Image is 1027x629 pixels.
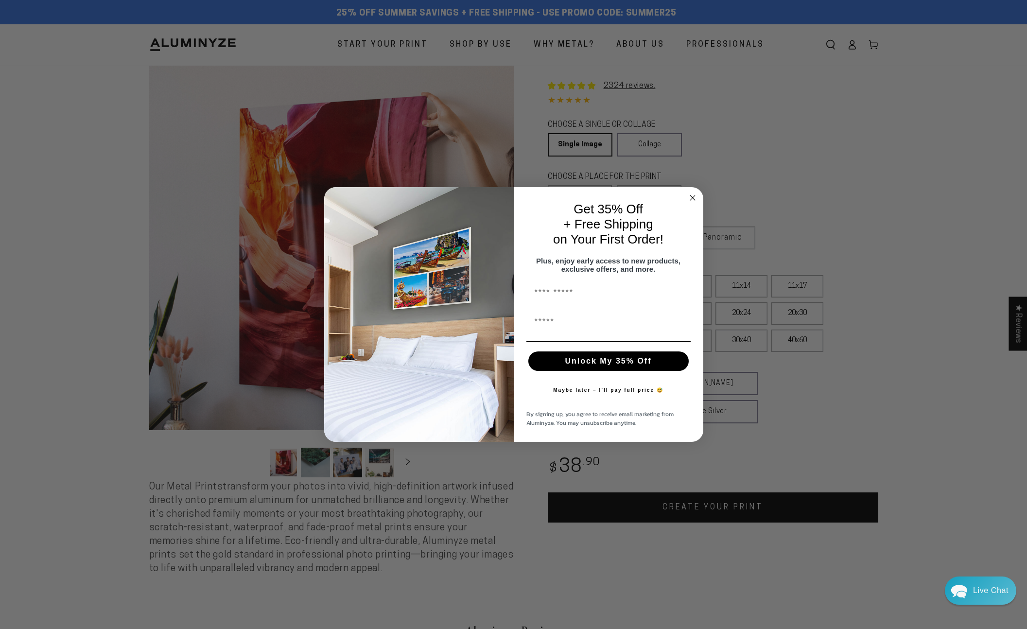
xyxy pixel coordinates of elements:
[548,381,668,400] button: Maybe later – I’ll pay full price 😅
[574,202,643,216] span: Get 35% Off
[945,577,1016,605] div: Chat widget toggle
[528,351,689,371] button: Unlock My 35% Off
[536,257,680,273] span: Plus, enjoy early access to new products, exclusive offers, and more.
[324,187,514,442] img: 728e4f65-7e6c-44e2-b7d1-0292a396982f.jpeg
[526,410,674,427] span: By signing up, you agree to receive email marketing from Aluminyze. You may unsubscribe anytime.
[563,217,653,231] span: + Free Shipping
[973,577,1009,605] div: Contact Us Directly
[526,341,691,342] img: underline
[553,232,663,246] span: on Your First Order!
[687,192,698,204] button: Close dialog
